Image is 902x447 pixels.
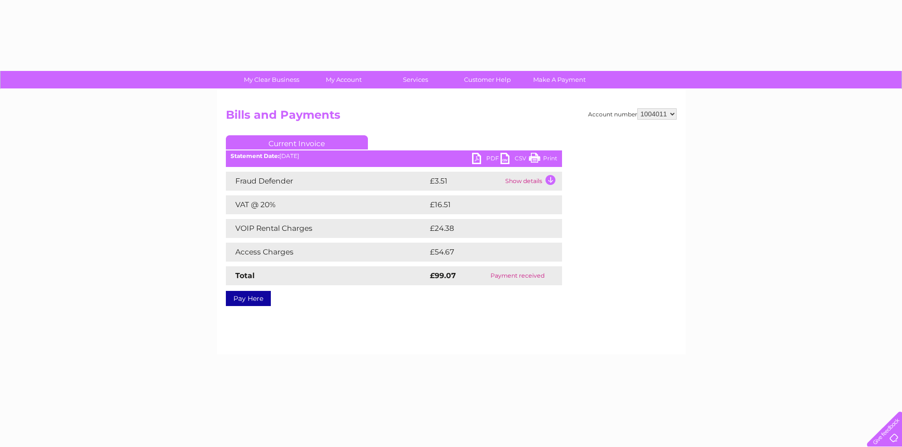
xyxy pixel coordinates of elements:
td: £3.51 [428,172,503,191]
td: VOIP Rental Charges [226,219,428,238]
a: Customer Help [448,71,527,88]
div: Account number [588,108,677,120]
a: My Account [304,71,383,88]
strong: £99.07 [430,271,456,280]
a: Services [376,71,455,88]
a: Print [529,153,557,167]
div: [DATE] [226,153,562,159]
a: Pay Here [226,291,271,306]
td: £24.38 [428,219,543,238]
a: Current Invoice [226,135,368,149]
a: My Clear Business [232,71,311,88]
td: £54.67 [428,243,543,262]
h2: Bills and Payments [226,108,677,126]
td: Fraud Defender [226,172,428,191]
td: Access Charges [226,243,428,262]
td: Show details [503,172,562,191]
a: PDF [472,153,500,167]
a: Make A Payment [520,71,598,88]
td: £16.51 [428,195,541,214]
strong: Total [235,271,255,280]
a: CSV [500,153,529,167]
td: VAT @ 20% [226,195,428,214]
b: Statement Date: [231,152,279,159]
td: Payment received [473,266,562,285]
